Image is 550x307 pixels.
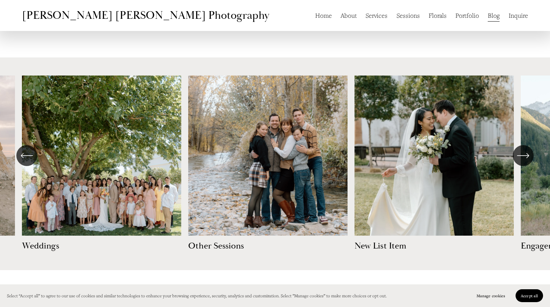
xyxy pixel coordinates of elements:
[516,289,543,302] button: Accept all
[521,293,538,298] span: Accept all
[513,145,534,166] button: Next
[16,145,37,166] button: Previous
[509,9,528,22] a: Inquire
[397,9,420,22] a: Sessions
[22,8,269,22] a: [PERSON_NAME] [PERSON_NAME] Photography
[7,292,387,300] p: Select “Accept all” to agree to our use of cookies and similar technologies to enhance your brows...
[455,9,479,22] a: Portfolio
[341,9,357,22] a: About
[477,293,505,298] span: Manage cookies
[488,9,500,22] a: Blog
[366,9,388,22] a: Services
[315,9,332,22] a: Home
[471,289,510,302] button: Manage cookies
[429,9,447,22] a: Florals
